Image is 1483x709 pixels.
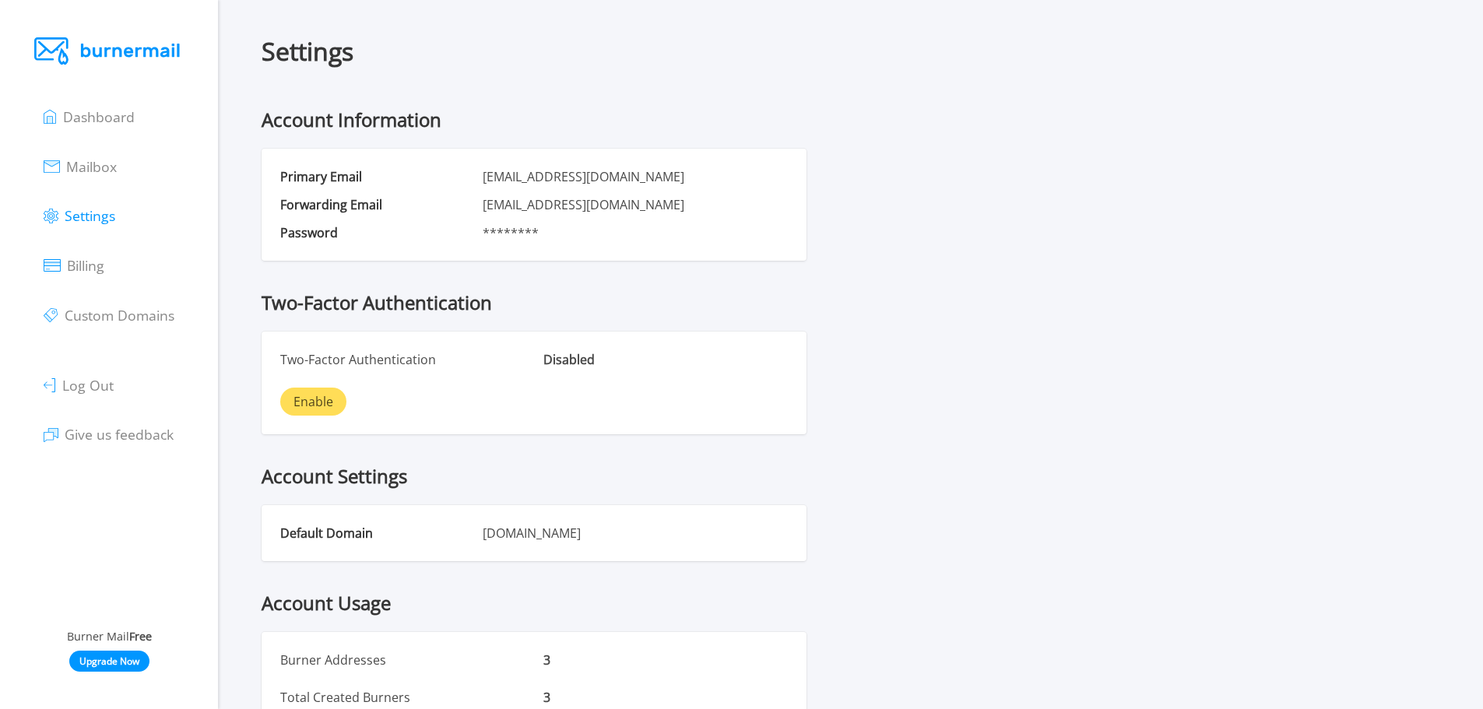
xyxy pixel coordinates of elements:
span: Dashboard [63,107,135,126]
img: Icon chat [44,428,58,442]
button: Enable [280,388,346,416]
img: Icon billing [44,259,60,272]
a: Dashboard [44,105,135,127]
img: Icon mail [44,160,59,173]
span: Billing [67,256,104,275]
label: Forwarding Email [280,195,464,214]
div: Settings [262,37,1439,65]
a: Settings [44,204,115,226]
a: Billing [44,254,104,276]
strong: Free [129,629,152,644]
img: Icon settings [44,209,58,223]
img: Burner Mail [34,37,184,65]
strong: 3 [543,689,550,706]
span: Mailbox [66,157,117,176]
div: [DOMAIN_NAME] [483,524,522,542]
span: Settings [65,206,115,225]
span: Log Out [62,376,114,395]
a: Mailbox [44,155,117,177]
a: Log Out [44,374,113,395]
strong: Disabled [543,351,595,368]
span: Custom Domains [65,306,174,325]
div: Two-Factor Authentication [262,292,1439,313]
label: Primary Email [280,167,464,186]
span: Give us feedback [65,426,174,444]
strong: 3 [543,651,550,669]
img: Icon logout [44,378,55,392]
div: Two-Factor Authentication [271,341,534,378]
div: Burner Mail [19,628,199,645]
img: Icon dashboard [44,110,56,124]
div: Account Usage [262,592,1439,613]
a: Custom Domains [44,304,174,325]
div: Account Settings [262,465,1439,486]
a: Upgrade Now [69,651,149,672]
label: Default Domain [280,524,464,542]
label: Password [280,223,464,242]
div: [EMAIL_ADDRESS][DOMAIN_NAME] [483,167,693,186]
img: Icon tag [44,308,58,322]
div: Account Information [262,109,1439,130]
div: Burner Addresses [271,641,534,679]
div: [EMAIL_ADDRESS][DOMAIN_NAME] [483,195,693,214]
